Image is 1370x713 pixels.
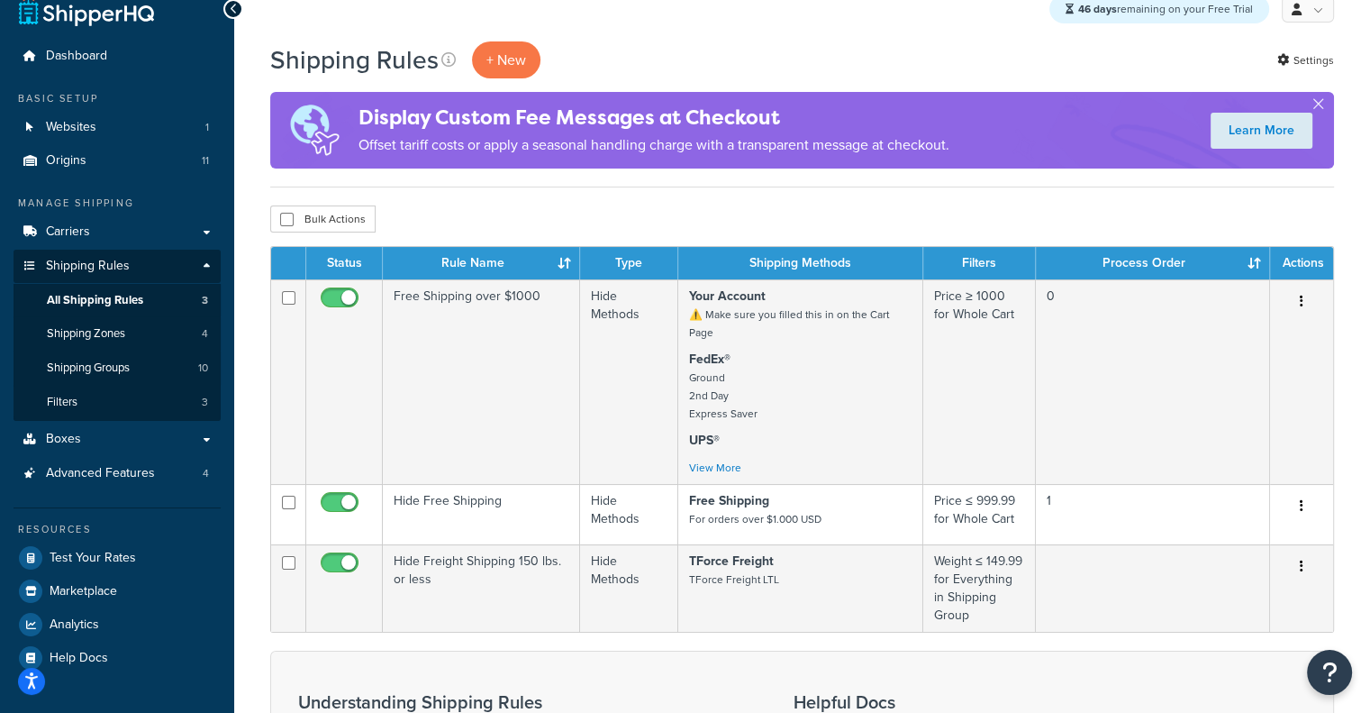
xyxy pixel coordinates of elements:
[1036,484,1270,544] td: 1
[306,247,383,279] th: Status
[472,41,540,78] p: + New
[923,247,1035,279] th: Filters
[14,457,221,490] a: Advanced Features 4
[270,206,376,233] button: Bulk Actions
[689,287,766,306] strong: Your Account
[383,484,580,544] td: Hide Free Shipping
[358,103,949,133] h4: Display Custom Fee Messages at Checkout
[202,293,208,308] span: 3
[580,484,678,544] td: Hide Methods
[1036,247,1270,279] th: Process Order : activate to sort column ascending
[14,317,221,351] a: Shipping Zones 4
[14,352,221,385] a: Shipping Groups 10
[1277,48,1334,73] a: Settings
[50,651,108,666] span: Help Docs
[46,224,90,240] span: Carriers
[14,423,221,456] a: Boxes
[383,544,580,632] td: Hide Freight Shipping 150 lbs. or less
[46,120,96,135] span: Websites
[383,247,580,279] th: Rule Name : activate to sort column ascending
[1211,113,1312,149] a: Learn More
[202,326,208,342] span: 4
[580,279,678,484] td: Hide Methods
[1036,279,1270,484] td: 0
[14,91,221,106] div: Basic Setup
[14,144,221,178] a: Origins 11
[923,484,1035,544] td: Price ≤ 999.99 for Whole Cart
[14,40,221,73] a: Dashboard
[14,386,221,419] li: Filters
[923,544,1035,632] td: Weight ≤ 149.99 for Everything in Shipping Group
[47,361,130,376] span: Shipping Groups
[14,144,221,178] li: Origins
[14,522,221,537] div: Resources
[14,386,221,419] a: Filters 3
[689,571,779,588] small: TForce Freight LTL
[689,491,769,510] strong: Free Shipping
[1078,1,1117,17] strong: 46 days
[198,361,208,376] span: 10
[1270,247,1333,279] th: Actions
[689,306,889,341] small: ⚠️ Make sure you filled this in on the Cart Page
[14,284,221,317] a: All Shipping Rules 3
[14,250,221,283] a: Shipping Rules
[298,692,749,712] h3: Understanding Shipping Rules
[14,196,221,211] div: Manage Shipping
[270,92,358,169] img: duties-banner-06bc72dcb5fe05cb3f9472aba00be2ae8eb53ab6f0d8bb03d382ba314ac3c341.png
[678,247,923,279] th: Shipping Methods
[383,279,580,484] td: Free Shipping over $1000
[358,133,949,158] p: Offset tariff costs or apply a seasonal handling charge with a transparent message at checkout.
[14,352,221,385] li: Shipping Groups
[689,511,821,527] small: For orders over $1.000 USD
[923,279,1035,484] td: Price ≥ 1000 for Whole Cart
[205,120,209,135] span: 1
[14,215,221,249] a: Carriers
[14,284,221,317] li: All Shipping Rules
[794,692,1089,712] h3: Helpful Docs
[689,552,774,571] strong: TForce Freight
[14,111,221,144] a: Websites 1
[689,350,730,369] strong: FedEx®
[46,432,81,447] span: Boxes
[689,431,720,450] strong: UPS®
[14,642,221,674] a: Help Docs
[14,111,221,144] li: Websites
[46,49,107,64] span: Dashboard
[1307,650,1352,695] button: Open Resource Center
[14,250,221,421] li: Shipping Rules
[203,466,209,481] span: 4
[202,395,208,410] span: 3
[14,608,221,641] a: Analytics
[14,575,221,608] a: Marketplace
[689,370,758,422] small: Ground 2nd Day Express Saver
[580,544,678,632] td: Hide Methods
[46,259,130,274] span: Shipping Rules
[46,466,155,481] span: Advanced Features
[14,457,221,490] li: Advanced Features
[14,542,221,574] a: Test Your Rates
[580,247,678,279] th: Type
[689,460,741,476] a: View More
[47,293,143,308] span: All Shipping Rules
[50,584,117,599] span: Marketplace
[50,617,99,633] span: Analytics
[47,395,77,410] span: Filters
[46,153,86,169] span: Origins
[14,317,221,351] li: Shipping Zones
[47,326,125,342] span: Shipping Zones
[50,551,136,566] span: Test Your Rates
[270,42,439,78] h1: Shipping Rules
[202,153,209,169] span: 11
